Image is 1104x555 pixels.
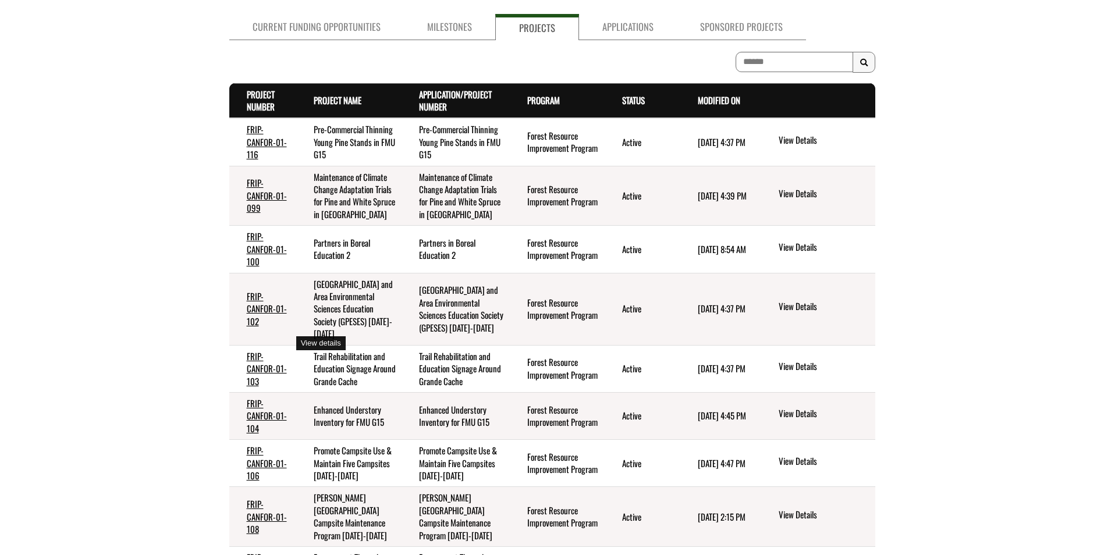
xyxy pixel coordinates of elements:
[779,187,870,201] a: View details
[510,440,605,487] td: Forest Resource Improvement Program
[605,345,680,392] td: Active
[698,136,746,148] time: [DATE] 4:37 PM
[402,166,510,226] td: Maintenance of Climate Change Adaptation Trials for Pine and White Spruce in Alberta
[677,14,806,40] a: Sponsored Projects
[759,166,875,226] td: action menu
[698,510,746,523] time: [DATE] 2:15 PM
[698,189,747,202] time: [DATE] 4:39 PM
[680,345,759,392] td: 6/6/2025 4:37 PM
[247,230,287,268] a: FRIP-CANFOR-01-100
[680,392,759,439] td: 5/7/2025 4:45 PM
[296,392,402,439] td: Enhanced Understory Inventory for FMU G15
[510,166,605,226] td: Forest Resource Improvement Program
[296,226,402,273] td: Partners in Boreal Education 2
[605,273,680,345] td: Active
[579,14,677,40] a: Applications
[402,345,510,392] td: Trail Rehabilitation and Education Signage Around Grande Cache
[605,487,680,547] td: Active
[853,52,875,73] button: Search Results
[779,300,870,314] a: View details
[680,166,759,226] td: 5/7/2025 4:39 PM
[680,226,759,273] td: 9/11/2025 8:54 AM
[698,457,746,469] time: [DATE] 4:47 PM
[605,392,680,439] td: Active
[229,118,296,166] td: FRIP-CANFOR-01-116
[779,134,870,148] a: View details
[402,226,510,273] td: Partners in Boreal Education 2
[247,123,287,161] a: FRIP-CANFOR-01-116
[527,94,560,106] a: Program
[605,166,680,226] td: Active
[698,94,740,106] a: Modified On
[779,241,870,255] a: View details
[759,273,875,345] td: action menu
[247,88,275,113] a: Project Number
[605,226,680,273] td: Active
[759,487,875,547] td: action menu
[419,88,492,113] a: Application/Project Number
[247,290,287,328] a: FRIP-CANFOR-01-102
[495,14,579,40] a: Projects
[779,407,870,421] a: View details
[779,508,870,522] a: View details
[247,444,287,482] a: FRIP-CANFOR-01-106
[759,440,875,487] td: action menu
[247,497,287,535] a: FRIP-CANFOR-01-108
[404,14,495,40] a: Milestones
[759,118,875,166] td: action menu
[779,455,870,469] a: View details
[229,14,404,40] a: Current Funding Opportunities
[698,409,746,422] time: [DATE] 4:45 PM
[759,83,875,118] th: Actions
[247,350,287,387] a: FRIP-CANFOR-01-103
[229,345,296,392] td: FRIP-CANFOR-01-103
[296,336,346,351] div: View details
[510,487,605,547] td: Forest Resource Improvement Program
[622,94,645,106] a: Status
[680,487,759,547] td: 7/11/2025 2:15 PM
[296,440,402,487] td: Promote Campsite Use & Maintain Five Campsites 2022-2027
[698,302,746,315] time: [DATE] 4:37 PM
[296,166,402,226] td: Maintenance of Climate Change Adaptation Trials for Pine and White Spruce in Alberta
[229,226,296,273] td: FRIP-CANFOR-01-100
[402,440,510,487] td: Promote Campsite Use & Maintain Five Campsites 2022-2027
[247,176,287,214] a: FRIP-CANFOR-01-099
[314,94,361,106] a: Project Name
[759,226,875,273] td: action menu
[759,345,875,392] td: action menu
[510,118,605,166] td: Forest Resource Improvement Program
[296,273,402,345] td: Grande Prairie and Area Environmental Sciences Education Society (GPESES) 2022-2026
[779,360,870,374] a: View details
[402,487,510,547] td: Hines Creek Area Campsite Maintenance Program 2022-2026
[229,487,296,547] td: FRIP-CANFOR-01-108
[510,392,605,439] td: Forest Resource Improvement Program
[247,397,287,435] a: FRIP-CANFOR-01-104
[605,440,680,487] td: Active
[510,273,605,345] td: Forest Resource Improvement Program
[229,392,296,439] td: FRIP-CANFOR-01-104
[402,392,510,439] td: Enhanced Understory Inventory for FMU G15
[698,362,746,375] time: [DATE] 4:37 PM
[680,440,759,487] td: 5/7/2025 4:47 PM
[605,118,680,166] td: Active
[229,440,296,487] td: FRIP-CANFOR-01-106
[698,243,746,255] time: [DATE] 8:54 AM
[296,345,402,392] td: Trail Rehabilitation and Education Signage Around Grande Cache
[296,487,402,547] td: Hines Creek Area Campsite Maintenance Program 2022-2026
[680,273,759,345] td: 6/6/2025 4:37 PM
[510,345,605,392] td: Forest Resource Improvement Program
[402,273,510,345] td: Grande Prairie and Area Environmental Sciences Education Society (GPESES) 2022-2026
[229,166,296,226] td: FRIP-CANFOR-01-099
[680,118,759,166] td: 6/6/2025 4:37 PM
[759,392,875,439] td: action menu
[510,226,605,273] td: Forest Resource Improvement Program
[402,118,510,166] td: Pre-Commercial Thinning Young Pine Stands in FMU G15
[229,273,296,345] td: FRIP-CANFOR-01-102
[296,118,402,166] td: Pre-Commercial Thinning Young Pine Stands in FMU G15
